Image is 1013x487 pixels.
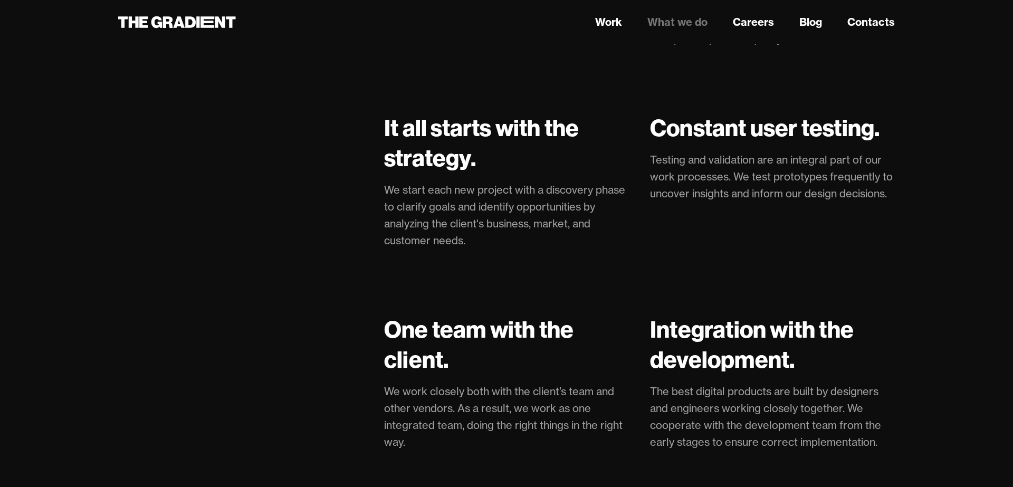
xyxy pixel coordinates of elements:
[799,14,822,30] a: Blog
[733,14,774,30] a: Careers
[384,383,629,451] p: We work closely both with the client’s team and other vendors. As a result, we work as one integr...
[650,383,895,451] p: The best digital products are built by designers and engineers working closely together. We coope...
[650,113,895,143] h4: Constant user testing.
[384,182,629,249] p: We start each new project with a discovery phase to clarify goals and identify opportunities by a...
[847,14,895,30] a: Contacts
[384,314,629,375] h4: One team with the client.
[650,151,895,202] p: Testing and validation are an integral part of our work processes. We test prototypes frequently ...
[650,314,895,375] h4: Integration with the development.
[384,113,629,173] h4: It all starts with the strategy.
[595,14,622,30] a: Work
[647,14,708,30] a: What we do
